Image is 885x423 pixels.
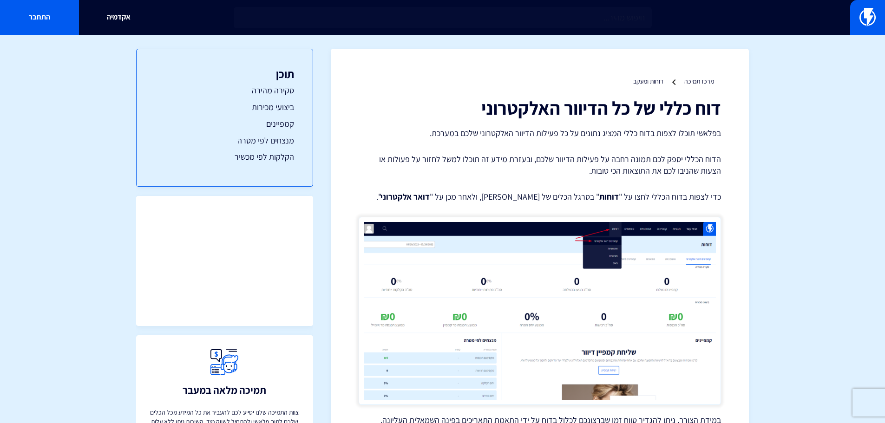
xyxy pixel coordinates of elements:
[380,191,430,202] strong: דואר אלקטרוני
[155,101,294,113] a: ביצועי מכירות
[359,153,721,177] p: הדוח הכללי יספק לכם תמונה רחבה על פעילות הדיוור שלכם, ובעזרת מידע זה תוכלו למשל לחזור על פעולות א...
[684,77,714,85] a: מרכז תמיכה
[183,384,266,396] h3: תמיכה מלאה במעבר
[359,127,721,139] p: בפלאשי תוכלו לצפות בדוח כללי המציג נתונים על כל פעילות הדיוור האלקטרוני שלכם במערכת.
[155,68,294,80] h3: תוכן
[234,7,652,28] input: חיפוש מהיר...
[359,191,721,203] p: כדי לצפות בדוח הכללי לחצו על " " בסרגל הכלים של [PERSON_NAME], ולאחר מכן על " ".
[155,135,294,147] a: מנצחים לפי מטרה
[155,85,294,97] a: סקירה מהירה
[633,77,663,85] a: דוחות ומעקב
[599,191,619,202] strong: דוחות
[359,98,721,118] h1: דוח כללי של כל הדיוור האלקטרוני
[155,118,294,130] a: קמפיינים
[155,151,294,163] a: הקלקות לפי מכשיר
